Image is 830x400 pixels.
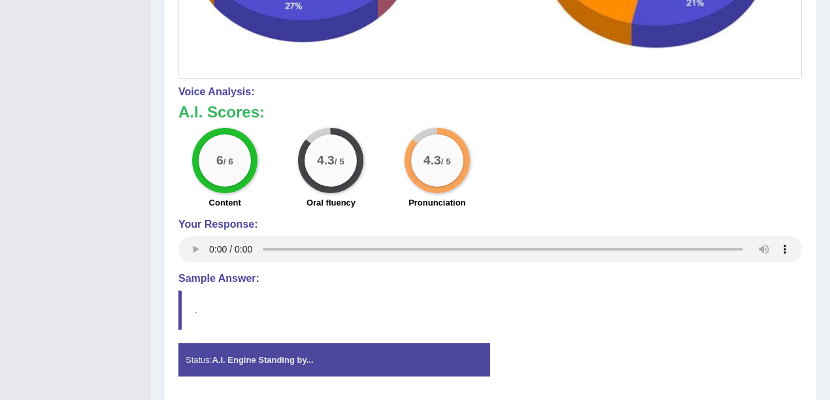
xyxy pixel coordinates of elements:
[318,153,335,167] big: 4.3
[441,157,451,166] small: / 5
[423,153,441,167] big: 4.3
[178,86,802,98] h4: Voice Analysis:
[178,290,802,330] blockquote: .
[408,196,465,209] label: Pronunciation
[209,196,241,209] label: Content
[178,103,265,121] b: A.I. Scores:
[212,355,313,365] strong: A.I. Engine Standing by...
[335,157,344,166] small: / 5
[216,153,224,167] big: 6
[307,196,356,209] label: Oral fluency
[178,273,802,285] h4: Sample Answer:
[224,157,233,166] small: / 6
[178,343,490,377] div: Status:
[178,219,802,230] h4: Your Response:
